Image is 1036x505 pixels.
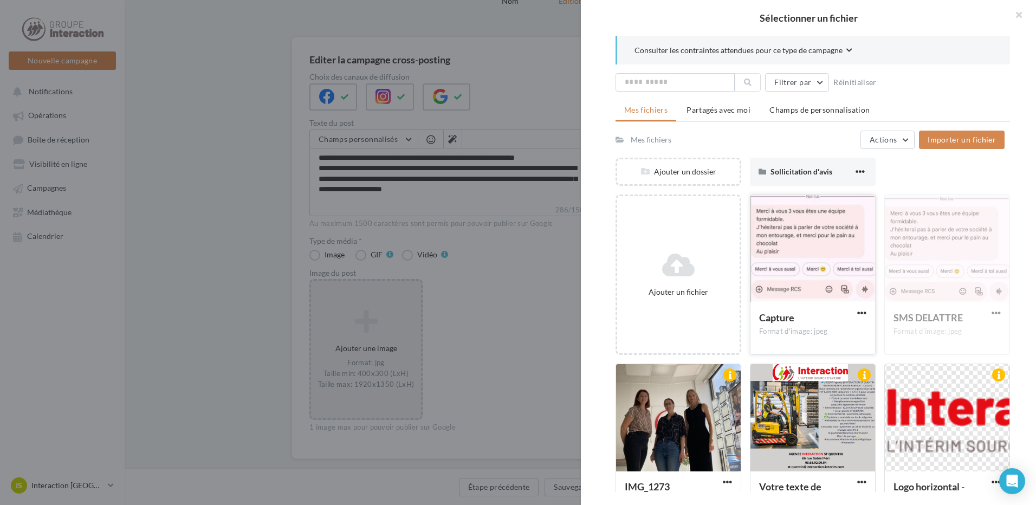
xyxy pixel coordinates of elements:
div: Ajouter un fichier [621,287,735,297]
div: Format d'image: jpeg [759,327,866,336]
span: Capture [759,312,794,323]
span: IMG_1273 [625,481,670,493]
div: Mes fichiers [631,134,671,145]
span: Mes fichiers [624,105,668,114]
span: Importer un fichier [928,135,996,144]
span: Actions [870,135,897,144]
button: Consulter les contraintes attendues pour ce type de campagne [634,44,852,58]
span: Champs de personnalisation [769,105,870,114]
div: Open Intercom Messenger [999,468,1025,494]
button: Réinitialiser [829,76,881,89]
span: Consulter les contraintes attendues pour ce type de campagne [634,45,843,56]
h2: Sélectionner un fichier [598,13,1019,23]
span: Sollicitation d'avis [770,167,832,176]
button: Importer un fichier [919,131,1005,149]
div: Ajouter un dossier [617,166,740,177]
span: Partagés avec moi [687,105,750,114]
button: Actions [860,131,915,149]
button: Filtrer par [765,73,829,92]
